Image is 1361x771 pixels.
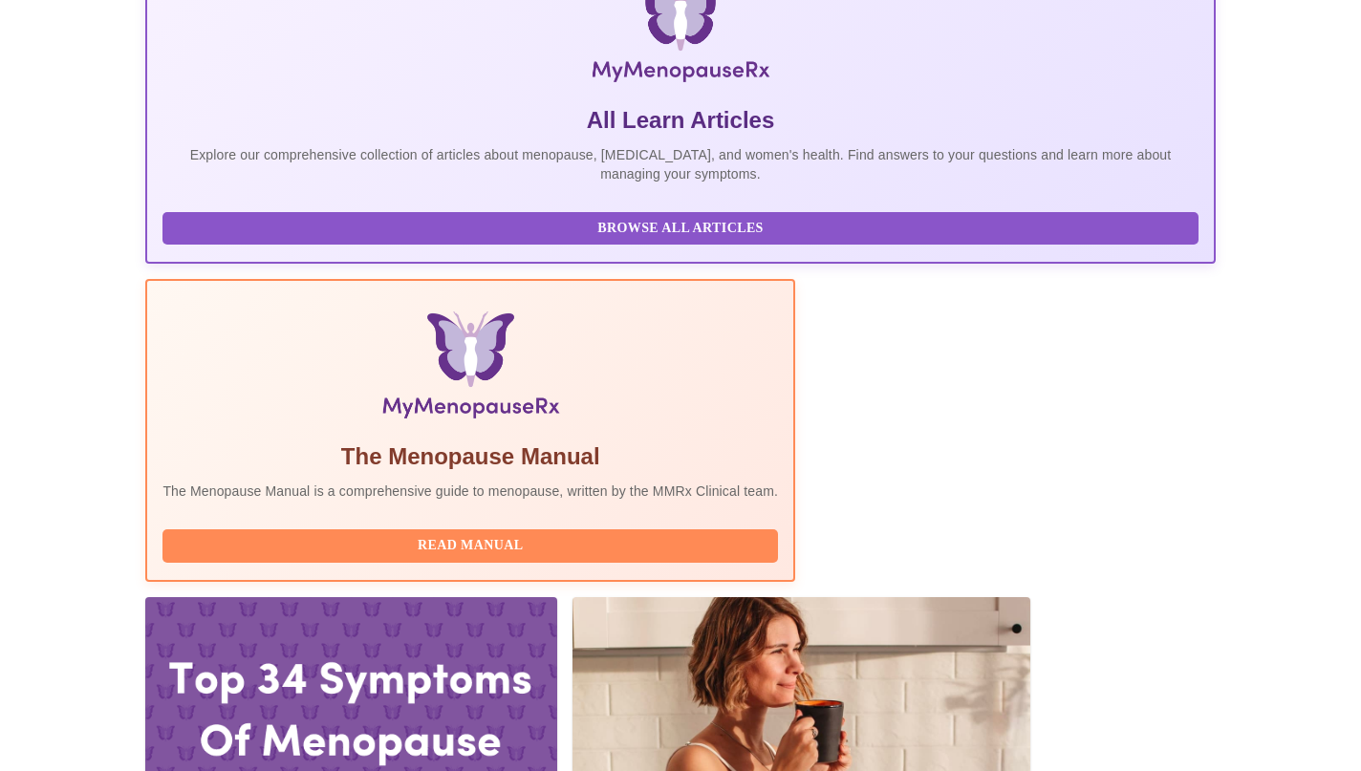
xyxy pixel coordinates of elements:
p: The Menopause Manual is a comprehensive guide to menopause, written by the MMRx Clinical team. [162,482,778,501]
img: Menopause Manual [261,311,680,426]
h5: The Menopause Manual [162,441,778,472]
button: Browse All Articles [162,212,1198,246]
span: Read Manual [182,534,759,558]
p: Explore our comprehensive collection of articles about menopause, [MEDICAL_DATA], and women's hea... [162,145,1198,183]
a: Read Manual [162,536,783,552]
h5: All Learn Articles [162,105,1198,136]
button: Read Manual [162,529,778,563]
span: Browse All Articles [182,217,1178,241]
a: Browse All Articles [162,219,1202,235]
